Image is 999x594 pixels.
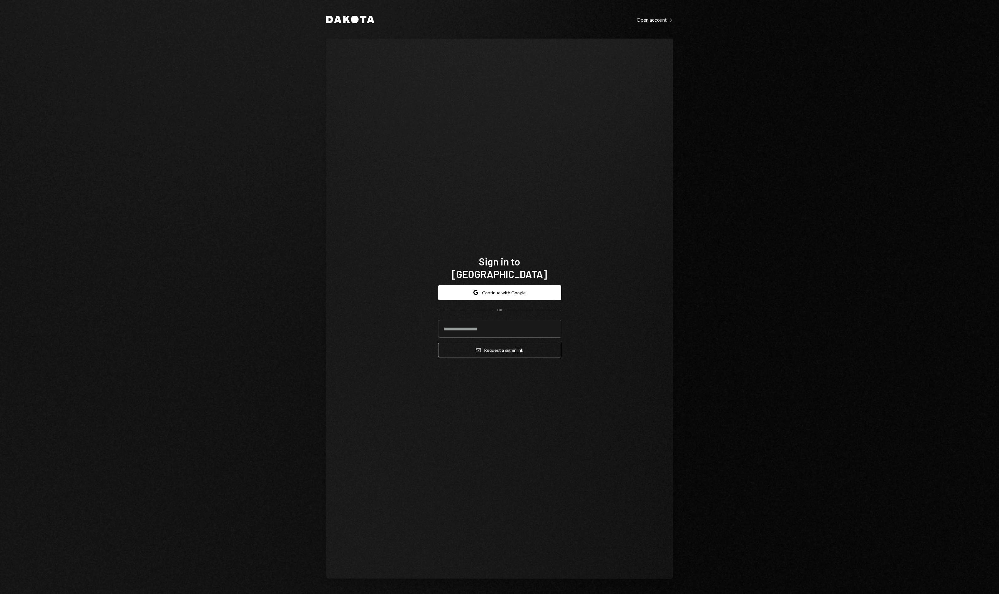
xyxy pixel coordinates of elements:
[637,17,673,23] div: Open account
[497,308,502,313] div: OR
[637,16,673,23] a: Open account
[438,343,561,357] button: Request a signinlink
[438,255,561,280] h1: Sign in to [GEOGRAPHIC_DATA]
[438,285,561,300] button: Continue with Google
